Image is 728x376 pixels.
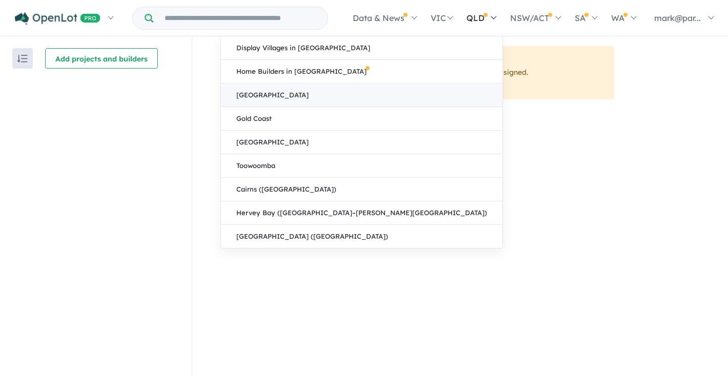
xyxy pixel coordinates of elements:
[221,201,502,225] a: Hervey Bay ([GEOGRAPHIC_DATA]–[PERSON_NAME][GEOGRAPHIC_DATA])
[221,36,502,60] a: Display Villages in [GEOGRAPHIC_DATA]
[221,178,502,201] a: Cairns ([GEOGRAPHIC_DATA])
[654,13,701,23] span: mark@par...
[45,48,158,69] button: Add projects and builders
[221,107,502,131] a: Gold Coast
[221,154,502,178] a: Toowoomba
[221,225,502,248] a: [GEOGRAPHIC_DATA] ([GEOGRAPHIC_DATA])
[17,55,28,62] img: sort.svg
[221,131,502,154] a: [GEOGRAPHIC_DATA]
[15,12,100,25] img: Openlot PRO Logo White
[221,83,502,107] a: [GEOGRAPHIC_DATA]
[155,7,326,29] input: Try estate name, suburb, builder or developer
[221,60,502,83] a: Home Builders in [GEOGRAPHIC_DATA]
